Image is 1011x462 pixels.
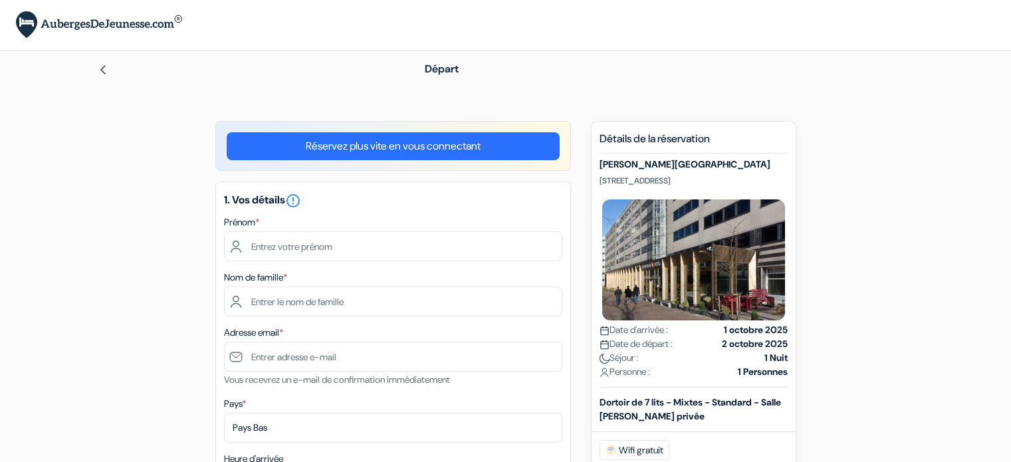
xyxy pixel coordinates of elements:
[600,354,610,364] img: moon.svg
[16,11,182,39] img: AubergesDeJeunesse.com
[600,175,788,186] p: [STREET_ADDRESS]
[600,368,610,378] img: user_icon.svg
[224,287,562,316] input: Entrer le nom de famille
[425,62,459,76] span: Départ
[600,351,639,365] span: Séjour :
[600,326,610,336] img: calendar.svg
[224,271,287,285] label: Nom de famille
[600,323,668,337] span: Date d'arrivée :
[224,374,450,386] small: Vous recevrez un e-mail de confirmation immédiatement
[600,132,788,154] h5: Détails de la réservation
[227,132,560,160] a: Réservez plus vite en vous connectant
[606,445,616,455] img: free_wifi.svg
[600,340,610,350] img: calendar.svg
[600,396,781,422] b: Dortoir de 7 lits - Mixtes - Standard - Salle [PERSON_NAME] privée
[722,337,788,351] strong: 2 octobre 2025
[224,231,562,261] input: Entrez votre prénom
[600,365,650,379] span: Personne :
[224,326,283,340] label: Adresse email
[285,193,301,209] i: error_outline
[600,440,669,460] span: Wifi gratuit
[738,365,788,379] strong: 1 Personnes
[600,159,788,170] h5: [PERSON_NAME][GEOGRAPHIC_DATA]
[285,193,301,207] a: error_outline
[224,397,246,411] label: Pays
[98,64,108,75] img: left_arrow.svg
[224,342,562,372] input: Entrer adresse e-mail
[600,337,673,351] span: Date de départ :
[224,193,562,209] h5: 1. Vos détails
[764,351,788,365] strong: 1 Nuit
[724,323,788,337] strong: 1 octobre 2025
[224,215,259,229] label: Prénom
